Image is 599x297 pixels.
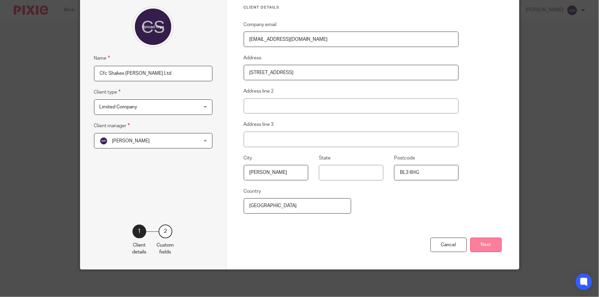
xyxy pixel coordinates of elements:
label: Postcode [394,155,415,162]
p: Custom fields [157,242,174,256]
label: City [244,155,252,162]
label: Client manager [94,122,130,130]
label: Address line 2 [244,88,274,95]
span: [PERSON_NAME] [112,139,150,143]
h3: Client details [244,5,459,10]
label: State [319,155,331,162]
div: 2 [159,225,172,238]
label: Country [244,188,261,195]
span: Limited Company [100,105,137,109]
img: svg%3E [100,137,108,145]
label: Address line 3 [244,121,274,128]
button: Next [470,238,502,252]
p: Client details [133,242,147,256]
label: Client type [94,88,121,96]
div: 1 [133,225,146,238]
label: Address [244,55,262,61]
label: Name [94,54,110,62]
label: Company email [244,21,277,28]
div: Cancel [430,238,467,252]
